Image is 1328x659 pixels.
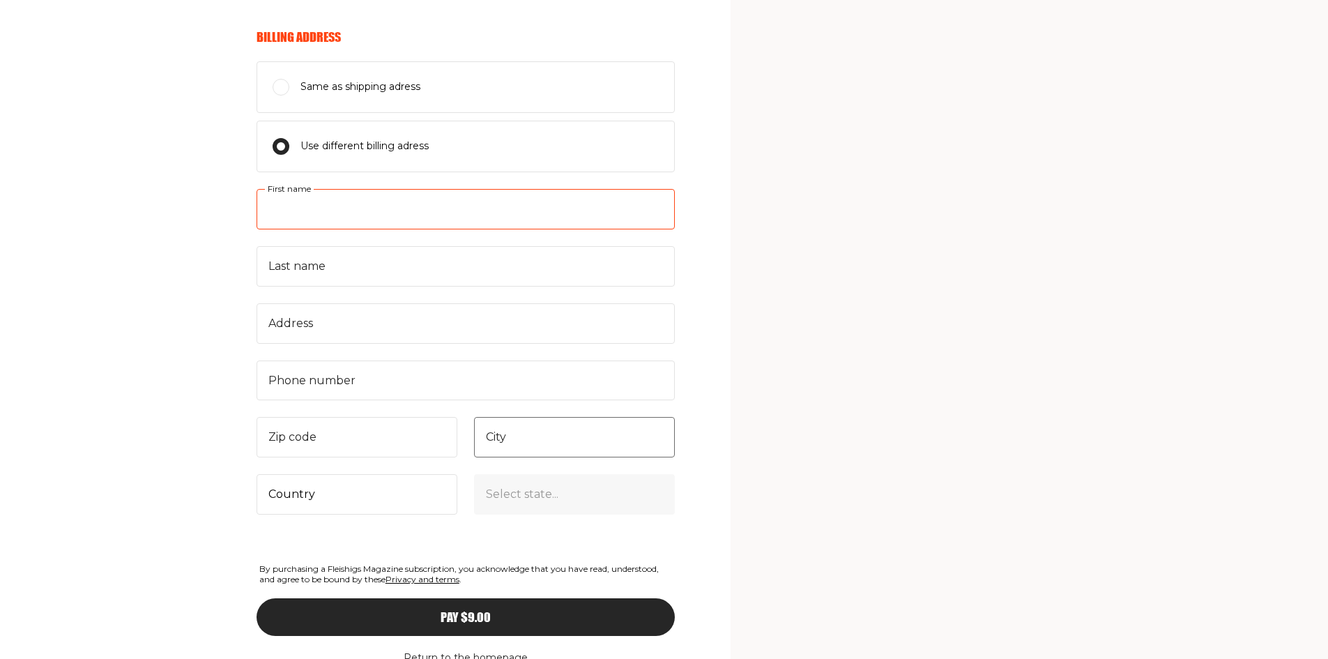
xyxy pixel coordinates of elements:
[441,611,491,623] span: Pay $9.00
[257,598,675,636] button: Pay $9.00
[257,189,675,229] input: First name
[257,361,675,401] input: Phone number
[300,138,429,155] span: Use different billing adress
[273,79,289,96] input: Same as shipping adress
[273,138,289,155] input: Use different billing adress
[257,303,675,344] input: Address
[474,417,675,457] input: City
[300,79,420,96] span: Same as shipping adress
[257,561,675,587] span: By purchasing a Fleishigs Magazine subscription, you acknowledge that you have read, understood, ...
[257,246,675,287] input: Last name
[257,417,457,457] input: Zip code
[257,29,675,45] h6: Billing Address
[386,574,459,584] a: Privacy and terms
[265,181,314,197] label: First name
